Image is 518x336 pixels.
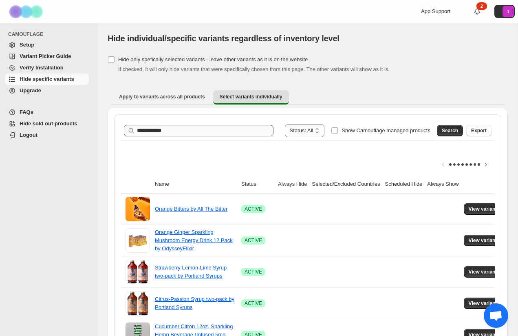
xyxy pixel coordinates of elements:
button: Scroll table right one column [480,159,492,170]
th: Always Hide [276,175,310,194]
a: Verify Installation [5,62,89,73]
button: Select variants individually [213,90,289,105]
th: Name [152,175,239,194]
img: Orange Bitters by All The Bitter [126,197,150,221]
span: ACTIVE [245,206,262,212]
a: Orange Bitters by All The Bitter [155,206,227,212]
span: View variants [469,237,500,244]
button: Apply to variants across all products [112,90,212,103]
span: Select variants individually [220,93,282,100]
span: Setup [20,42,34,48]
button: View variants [464,203,505,215]
span: Search [442,127,458,134]
span: Upgrade [20,87,41,93]
a: Citrus-Passion Syrup two-pack by Portland Syrups [155,296,234,310]
span: Show Camouflage managed products [342,127,430,134]
a: 2 [473,7,481,16]
span: View variants [469,300,500,307]
th: Status [239,175,276,194]
span: Hide sold out products [20,120,77,127]
th: Selected/Excluded Countries [310,175,383,194]
span: CAMOUFLAGE [8,31,92,38]
span: FAQs [20,109,33,115]
img: Camouflage [7,0,47,23]
button: View variants [464,298,505,309]
span: View variants [469,269,500,275]
span: View variants [469,206,500,212]
a: FAQs [5,107,89,118]
span: Export [471,127,487,134]
th: Scheduled Hide [382,175,425,194]
button: View variants [464,266,505,278]
span: App Support [421,8,450,14]
span: Verify Installation [20,65,64,71]
span: Logout [20,132,37,138]
img: Strawberry Lemon-Lime Syrup two-pack by Portland Syrups [126,260,150,284]
button: Avatar with initials 1 [494,5,515,18]
span: ACTIVE [245,237,262,244]
span: Apply to variants across all products [119,93,205,100]
span: Hide only spefically selected variants - leave other variants as it is on the website [118,56,308,62]
a: Orange Ginger Sparkling Mushroom Energy Drink 12 Pack by OdysseyElixir [155,229,233,251]
img: Orange Ginger Sparkling Mushroom Energy Drink 12 Pack by OdysseyElixir [126,228,150,253]
div: 2 [476,2,487,10]
a: Upgrade [5,85,89,96]
span: ACTIVE [245,269,262,275]
th: Always Show [425,175,461,194]
a: Hide specific variants [5,73,89,85]
span: Hide specific variants [20,76,74,82]
span: If checked, it will only hide variants that were specifically chosen from this page. The other va... [118,66,390,72]
div: Open chat [484,303,508,328]
a: Hide sold out products [5,118,89,129]
a: Strawberry Lemon-Lime Syrup two-pack by Portland Syrups [155,265,227,279]
span: ACTIVE [245,300,262,307]
span: Variant Picker Guide [20,53,71,59]
span: Hide individual/specific variants regardless of inventory level [108,34,339,43]
button: View variants [464,235,505,246]
button: Search [437,125,463,136]
a: Variant Picker Guide [5,51,89,62]
text: 1 [507,9,509,14]
a: Setup [5,39,89,51]
span: Avatar with initials 1 [503,6,514,17]
button: Export [466,125,492,136]
a: Logout [5,129,89,141]
img: Citrus-Passion Syrup two-pack by Portland Syrups [126,291,150,315]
